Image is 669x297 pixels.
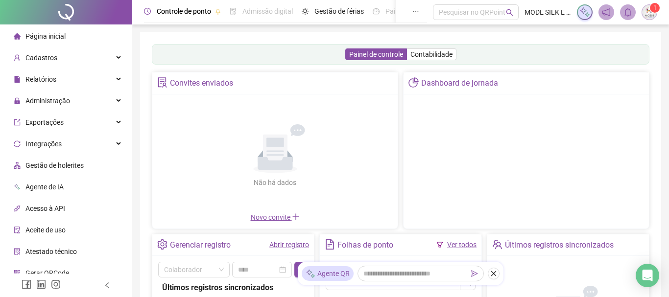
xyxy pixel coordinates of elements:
span: Painel do DP [385,7,424,15]
span: facebook [22,279,31,289]
span: search [297,266,305,274]
sup: Atualize o seu contato no menu Meus Dados [650,3,660,13]
span: solution [14,248,21,255]
div: Últimos registros sincronizados [162,281,304,294]
span: Aceite de uso [25,226,66,234]
span: apartment [14,162,21,169]
span: Contabilidade [410,50,453,58]
div: Não há dados [230,177,320,188]
span: Exportações [25,118,64,126]
span: file-done [230,8,237,15]
span: api [14,205,21,212]
span: solution [157,77,167,88]
span: Admissão digital [242,7,293,15]
span: Painel de controle [349,50,403,58]
span: Atestado técnico [25,248,77,255]
span: file-text [325,239,335,250]
span: 1 [653,4,657,11]
a: Abrir registro [269,241,309,249]
span: bell [623,8,632,17]
span: Controle de ponto [157,7,211,15]
span: notification [602,8,611,17]
span: plus [292,213,300,221]
div: Agente QR [302,266,354,281]
span: left [104,282,111,289]
span: MODE SILK E SUBLIMACAO [525,7,571,18]
span: file [14,76,21,83]
span: search [506,9,513,16]
span: export [14,119,21,126]
span: close [490,270,497,277]
span: dashboard [373,8,380,15]
span: Gestão de holerites [25,161,84,169]
div: Convites enviados [170,75,233,91]
span: user-add [14,54,21,61]
span: qrcode [14,270,21,276]
div: Folhas de ponto [337,237,393,253]
a: Ver todos [447,241,477,249]
span: Gerar QRCode [25,269,69,277]
span: Administração [25,97,70,105]
span: sun [302,8,309,15]
span: sync [14,140,21,147]
span: Integrações [25,140,62,148]
div: Open Intercom Messenger [636,264,659,287]
span: send [471,270,478,277]
div: Últimos registros sincronizados [505,237,614,253]
span: Gestão de férias [314,7,364,15]
img: 52535 [642,5,657,20]
span: filter [436,241,443,248]
div: Gerenciar registro [170,237,231,253]
div: Dashboard de jornada [421,75,498,91]
span: team [492,239,502,250]
span: linkedin [36,279,46,289]
span: lock [14,97,21,104]
span: Cadastros [25,54,57,62]
img: sparkle-icon.fc2bf0ac1784a2077858766a79e2daf3.svg [306,269,315,279]
span: Novo convite [251,213,300,221]
span: ellipsis [412,8,419,15]
span: Relatórios [25,75,56,83]
span: home [14,33,21,40]
span: pie-chart [408,77,419,88]
span: Agente de IA [25,183,64,191]
span: Página inicial [25,32,66,40]
span: instagram [51,279,61,289]
span: setting [157,239,167,250]
span: pushpin [215,9,221,15]
span: Acesso à API [25,205,65,212]
img: sparkle-icon.fc2bf0ac1784a2077858766a79e2daf3.svg [579,7,590,18]
span: clock-circle [144,8,151,15]
span: audit [14,227,21,233]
